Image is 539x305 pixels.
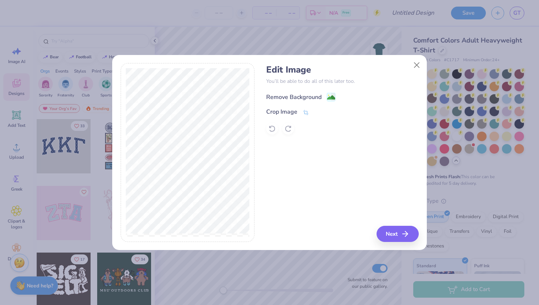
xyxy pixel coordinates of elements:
p: You’ll be able to do all of this later too. [266,77,418,85]
h4: Edit Image [266,65,418,75]
button: Close [410,58,424,72]
button: Next [377,226,419,242]
div: Remove Background [266,93,322,102]
div: Crop Image [266,107,297,116]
